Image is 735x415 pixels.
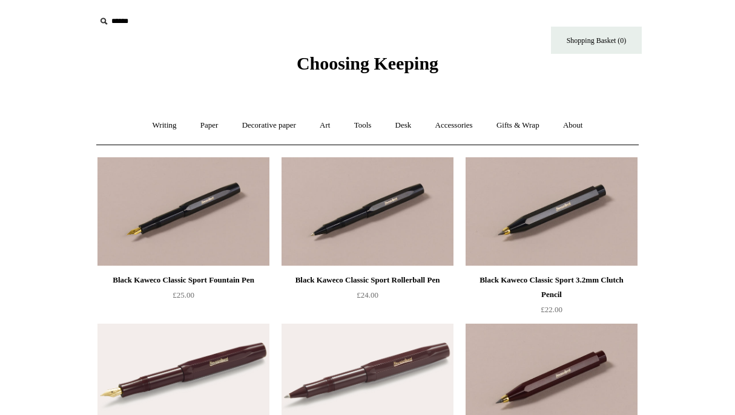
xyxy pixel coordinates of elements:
a: Black Kaweco Classic Sport Fountain Pen £25.00 [97,273,269,322]
a: Accessories [424,109,484,142]
a: Decorative paper [231,109,307,142]
a: Black Kaweco Classic Sport 3.2mm Clutch Pencil £22.00 [466,273,638,322]
img: Black Kaweco Classic Sport 3.2mm Clutch Pencil [466,157,638,266]
a: Art [309,109,341,142]
img: Black Kaweco Classic Sport Rollerball Pen [282,157,453,266]
a: Tools [343,109,383,142]
a: Writing [142,109,188,142]
div: Black Kaweco Classic Sport Fountain Pen [101,273,266,287]
a: Choosing Keeping [297,63,438,71]
a: Black Kaweco Classic Sport Rollerball Pen £24.00 [282,273,453,322]
img: Black Kaweco Classic Sport Fountain Pen [97,157,269,266]
span: Choosing Keeping [297,53,438,73]
a: Gifts & Wrap [486,109,550,142]
span: £22.00 [541,305,562,314]
a: About [552,109,594,142]
a: Paper [190,109,229,142]
span: £24.00 [357,290,378,299]
a: Black Kaweco Classic Sport 3.2mm Clutch Pencil Black Kaweco Classic Sport 3.2mm Clutch Pencil [466,157,638,266]
div: Black Kaweco Classic Sport 3.2mm Clutch Pencil [469,273,634,302]
span: £25.00 [173,290,194,299]
a: Black Kaweco Classic Sport Rollerball Pen Black Kaweco Classic Sport Rollerball Pen [282,157,453,266]
a: Black Kaweco Classic Sport Fountain Pen Black Kaweco Classic Sport Fountain Pen [97,157,269,266]
a: Shopping Basket (0) [551,27,642,54]
a: Desk [384,109,423,142]
div: Black Kaweco Classic Sport Rollerball Pen [285,273,450,287]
